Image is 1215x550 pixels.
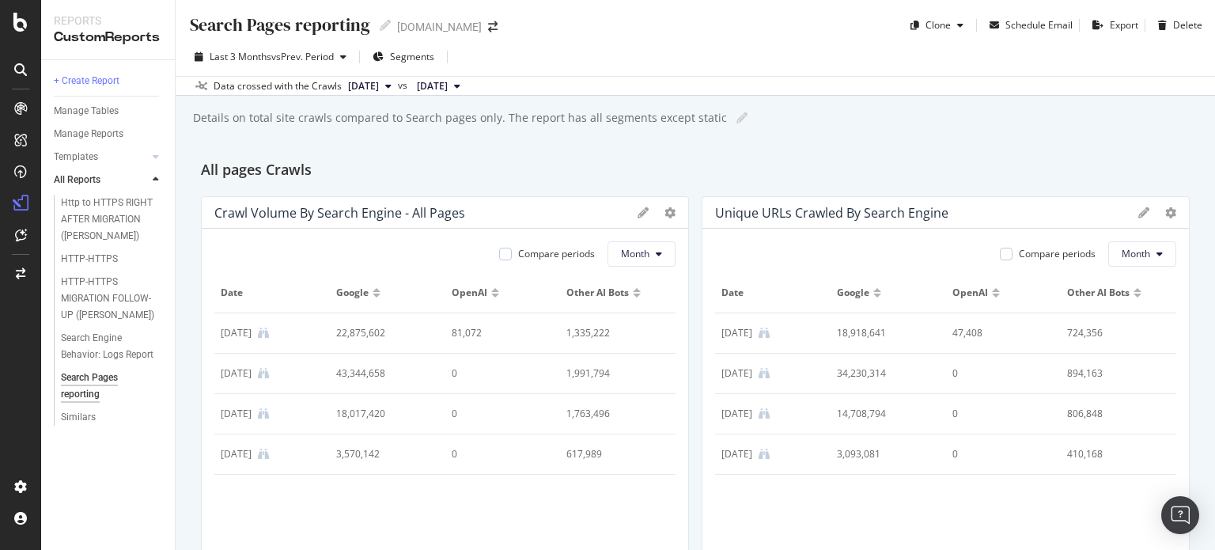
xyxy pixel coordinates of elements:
div: 0 [952,447,1045,461]
a: + Create Report [54,73,164,89]
a: Manage Reports [54,126,164,142]
a: Similars [61,409,164,426]
a: Search Pages reporting [61,370,164,403]
div: Export [1110,18,1138,32]
div: arrow-right-arrow-left [488,21,498,32]
div: Search Pages reporting [61,370,150,403]
div: Unique URLs Crawled By Search Engine [715,205,948,221]
div: 1 Jul. 2025 [721,366,752,381]
div: 18,918,641 [837,326,929,340]
div: 0 [952,407,1045,421]
button: Month [607,241,676,267]
div: 22,875,602 [336,326,429,340]
div: 724,356 [1067,326,1160,340]
div: 0 [452,407,544,421]
button: Delete [1152,13,1202,38]
span: Other AI Bots [566,286,629,300]
span: Last 3 Months [210,50,271,63]
span: Google [837,286,869,300]
div: Compare periods [1019,247,1096,260]
span: Month [1122,247,1150,260]
div: Search Engine Behavior: Logs Report [61,330,154,363]
div: 1 Aug. 2025 [221,407,252,421]
div: Schedule Email [1005,18,1073,32]
div: 894,163 [1067,366,1160,381]
span: Segments [390,50,434,63]
span: Other AI Bots [1067,286,1130,300]
i: Edit report name [736,112,748,123]
button: Export [1086,13,1138,38]
div: 1 Aug. 2025 [721,407,752,421]
div: CustomReports [54,28,162,47]
span: OpenAI [952,286,988,300]
div: 47,408 [952,326,1045,340]
a: All Reports [54,172,148,188]
span: 2025 May. 22nd [417,79,448,93]
div: All pages Crawls [201,158,1190,184]
div: Crawl Volume By Search Engine - All pages [214,205,465,221]
span: Google [336,286,369,300]
div: HTTP-HTTPS MIGRATION FOLLOW-UP (Aurèle) [61,274,157,324]
div: 34,230,314 [837,366,929,381]
div: 14,708,794 [837,407,929,421]
a: Manage Tables [54,103,164,119]
div: 1,335,222 [566,326,659,340]
div: 1 Jun. 2025 [221,326,252,340]
div: + Create Report [54,73,119,89]
div: 1,763,496 [566,407,659,421]
div: 81,072 [452,326,544,340]
div: Templates [54,149,98,165]
div: HTTP-HTTPS [61,251,118,267]
button: [DATE] [411,77,467,96]
span: 2025 Aug. 28th [348,79,379,93]
button: Last 3 MonthsvsPrev. Period [188,44,353,70]
div: 0 [452,447,544,461]
div: 3,093,081 [837,447,929,461]
span: Date [721,286,820,300]
a: Search Engine Behavior: Logs Report [61,330,164,363]
span: vs Prev. Period [271,50,334,63]
div: 806,848 [1067,407,1160,421]
h2: All pages Crawls [201,158,312,184]
div: Manage Reports [54,126,123,142]
div: Compare periods [518,247,595,260]
div: 617,989 [566,447,659,461]
span: OpenAI [452,286,487,300]
div: 410,168 [1067,447,1160,461]
div: 3,570,142 [336,447,429,461]
div: Delete [1173,18,1202,32]
button: [DATE] [342,77,398,96]
div: Reports [54,13,162,28]
button: Segments [366,44,441,70]
div: [DOMAIN_NAME] [397,19,482,35]
a: Http to HTTPS RIGHT AFTER MIGRATION ([PERSON_NAME]) [61,195,164,245]
button: Month [1108,241,1176,267]
div: 43,344,658 [336,366,429,381]
div: Manage Tables [54,103,119,119]
div: 1,991,794 [566,366,659,381]
div: Data crossed with the Crawls [214,79,342,93]
i: Edit report name [380,20,391,31]
a: HTTP-HTTPS MIGRATION FOLLOW-UP ([PERSON_NAME]) [61,274,164,324]
div: 1 Jul. 2025 [221,366,252,381]
div: 1 Jun. 2025 [721,326,752,340]
div: 0 [452,366,544,381]
div: Similars [61,409,96,426]
div: 1 Sep. 2025 [721,447,752,461]
div: Http to HTTPS RIGHT AFTER MIGRATION (Aurèle) [61,195,157,245]
span: Month [621,247,649,260]
span: Date [221,286,320,300]
a: Templates [54,149,148,165]
button: Clone [904,13,970,38]
div: Clone [925,18,951,32]
span: vs [398,78,411,93]
div: Search Pages reporting [188,13,370,37]
div: Open Intercom Messenger [1161,496,1199,534]
div: All Reports [54,172,100,188]
div: 1 Sep. 2025 [221,447,252,461]
a: HTTP-HTTPS [61,251,164,267]
div: 0 [952,366,1045,381]
button: Schedule Email [983,13,1073,38]
div: Details on total site crawls compared to Search pages only. The report has all segments except st... [191,110,727,126]
div: 18,017,420 [336,407,429,421]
